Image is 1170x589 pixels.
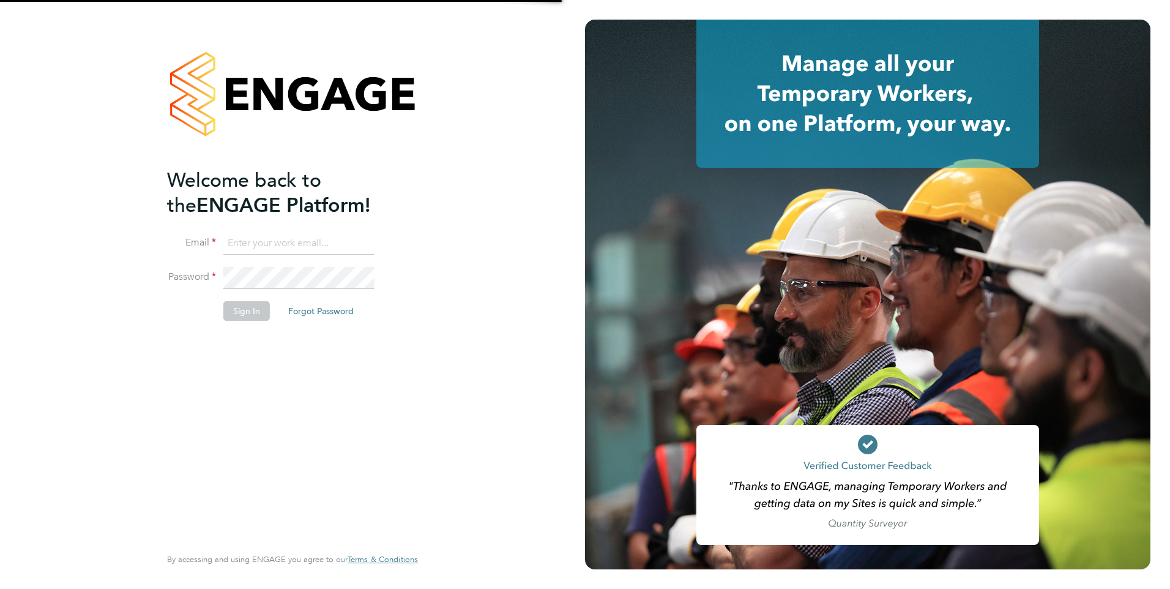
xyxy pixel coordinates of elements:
h2: ENGAGE Platform! [167,168,406,218]
span: Welcome back to the [167,168,321,217]
label: Email [167,236,216,249]
button: Forgot Password [278,301,363,321]
span: By accessing and using ENGAGE you agree to our [167,554,418,565]
button: Sign In [223,301,270,321]
a: Terms & Conditions [348,555,418,565]
label: Password [167,271,216,283]
input: Enter your work email... [223,233,374,255]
